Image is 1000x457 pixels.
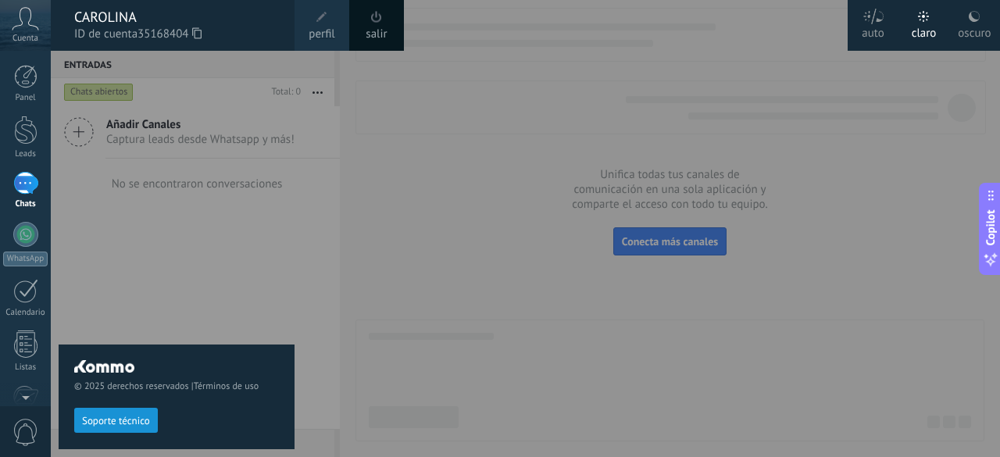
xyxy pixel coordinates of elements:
span: 35168404 [137,26,202,43]
span: Copilot [983,209,998,245]
span: perfil [309,26,334,43]
div: Calendario [3,308,48,318]
div: oscuro [958,10,991,51]
span: © 2025 derechos reservados | [74,380,279,392]
span: Cuenta [12,34,38,44]
div: Panel [3,93,48,103]
span: Soporte técnico [82,416,150,427]
a: Términos de uso [194,380,259,392]
div: auto [862,10,884,51]
button: Soporte técnico [74,408,158,433]
div: CAROLINA [74,9,279,26]
span: ID de cuenta [74,26,279,43]
div: Listas [3,362,48,373]
div: Leads [3,149,48,159]
div: Chats [3,199,48,209]
div: claro [912,10,937,51]
a: Soporte técnico [74,414,158,426]
div: WhatsApp [3,252,48,266]
a: salir [366,26,387,43]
